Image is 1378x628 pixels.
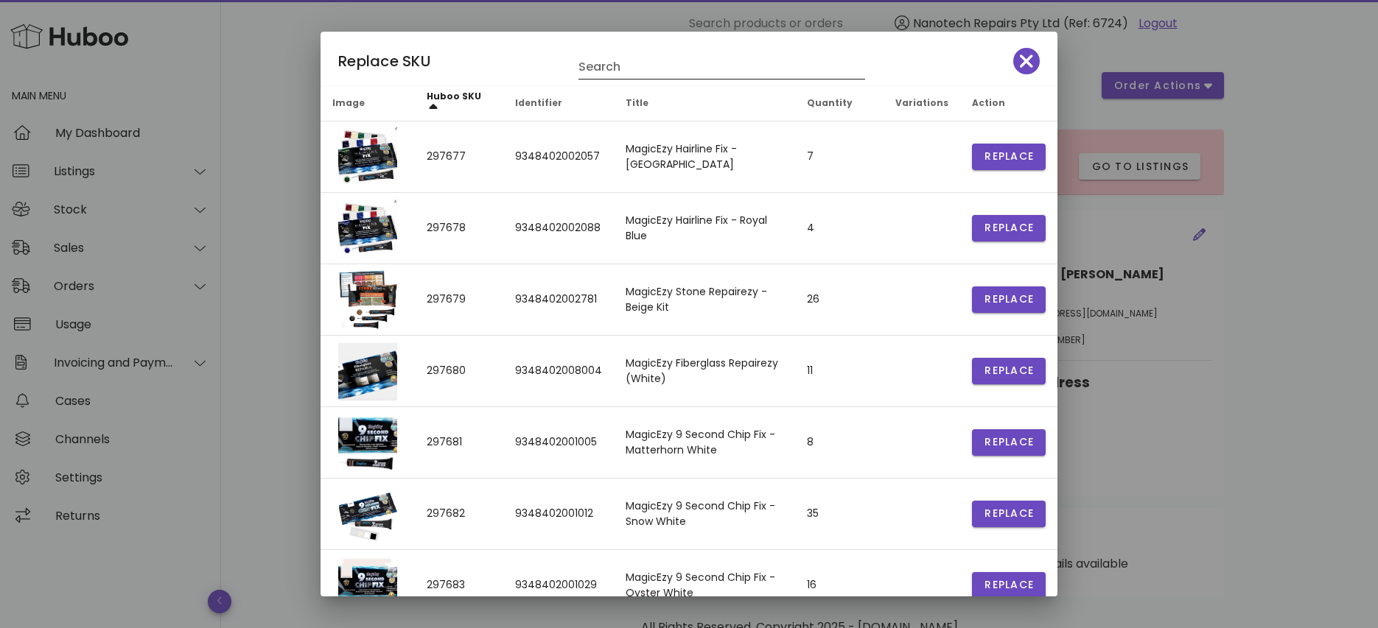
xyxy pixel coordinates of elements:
td: MagicEzy Hairline Fix - Royal Blue [614,193,795,264]
th: Variations [884,86,960,121]
button: Replace [972,572,1046,599]
button: Replace [972,144,1046,170]
th: Quantity [795,86,884,121]
td: 11 [795,336,884,407]
th: Identifier: Not sorted. Activate to sort ascending. [503,86,614,121]
span: Identifier [515,96,562,109]
span: Image [332,96,365,109]
span: Replace [984,292,1034,307]
button: Replace [972,429,1046,456]
td: 9348402002088 [503,193,614,264]
span: Quantity [807,96,853,109]
button: Replace [972,286,1046,313]
td: 16 [795,550,884,621]
td: 9348402008004 [503,336,614,407]
th: Image [321,86,415,121]
span: Replace [984,577,1034,593]
td: 35 [795,479,884,550]
button: Replace [972,215,1046,241]
td: 9348402001029 [503,550,614,621]
span: Title [626,96,648,109]
td: 297680 [415,336,503,407]
span: Huboo SKU [427,90,481,102]
td: 26 [795,264,884,336]
td: MagicEzy Stone Repairezy - Beige Kit [614,264,795,336]
span: Variations [895,96,948,109]
span: Replace [984,363,1034,378]
button: Replace [972,358,1046,384]
td: 9348402001005 [503,407,614,479]
span: Action [972,96,1005,109]
td: 297679 [415,264,503,336]
td: MagicEzy 9 Second Chip Fix - Oyster White [614,550,795,621]
td: MagicEzy Hairline Fix - [GEOGRAPHIC_DATA] [614,121,795,193]
td: MagicEzy 9 Second Chip Fix - Snow White [614,479,795,550]
td: 297683 [415,550,503,621]
td: MagicEzy Fiberglass Repairezy (White) [614,336,795,407]
button: Replace [972,501,1046,527]
th: Action [960,86,1057,121]
td: 297682 [415,479,503,550]
td: 9348402002057 [503,121,614,193]
span: Replace [984,149,1034,164]
td: 9348402002781 [503,264,614,336]
span: Replace [984,220,1034,236]
td: 8 [795,407,884,479]
td: 9348402001012 [503,479,614,550]
th: Title: Not sorted. Activate to sort ascending. [614,86,795,121]
td: 297677 [415,121,503,193]
span: Replace [984,506,1034,521]
div: Replace SKU [321,32,1057,86]
th: Huboo SKU: Sorted ascending. Activate to sort descending. [415,86,503,121]
td: 297678 [415,193,503,264]
td: 4 [795,193,884,264]
td: MagicEzy 9 Second Chip Fix - Matterhorn White [614,407,795,479]
span: Replace [984,434,1034,450]
td: 7 [795,121,884,193]
td: 297681 [415,407,503,479]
